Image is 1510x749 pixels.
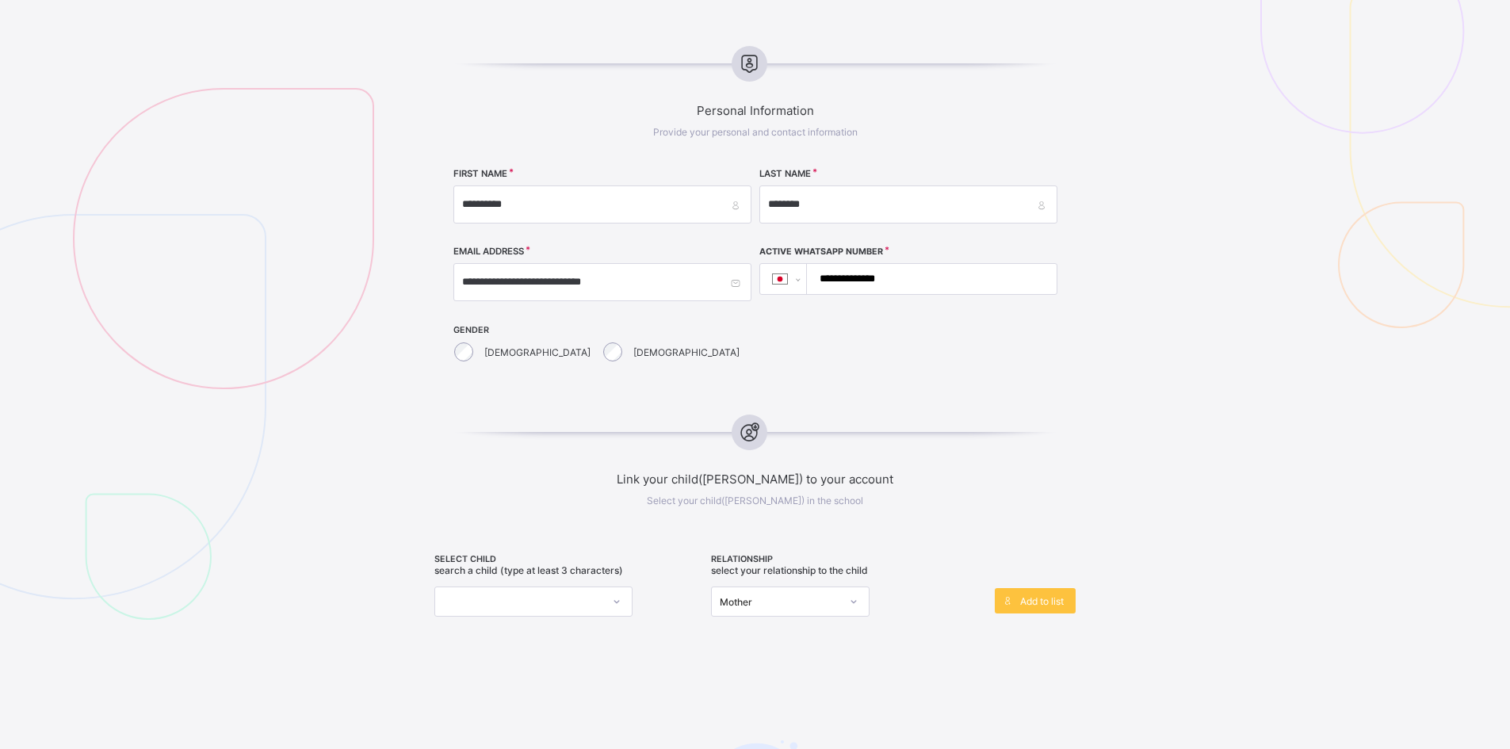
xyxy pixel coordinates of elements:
span: Personal Information [377,103,1133,118]
span: SELECT CHILD [434,554,703,564]
span: Provide your personal and contact information [653,126,858,138]
span: Select your relationship to the child [711,564,868,576]
label: Active WhatsApp Number [759,246,883,257]
span: RELATIONSHIP [711,554,980,564]
label: LAST NAME [759,168,811,179]
label: EMAIL ADDRESS [453,246,524,257]
span: Link your child([PERSON_NAME]) to your account [377,472,1133,487]
span: GENDER [453,325,751,335]
label: [DEMOGRAPHIC_DATA] [633,346,740,358]
span: Add to list [1020,595,1064,607]
label: FIRST NAME [453,168,507,179]
span: Search a child (type at least 3 characters) [434,564,623,576]
label: [DEMOGRAPHIC_DATA] [484,346,591,358]
span: Select your child([PERSON_NAME]) in the school [647,495,863,506]
div: Mother [720,596,840,608]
